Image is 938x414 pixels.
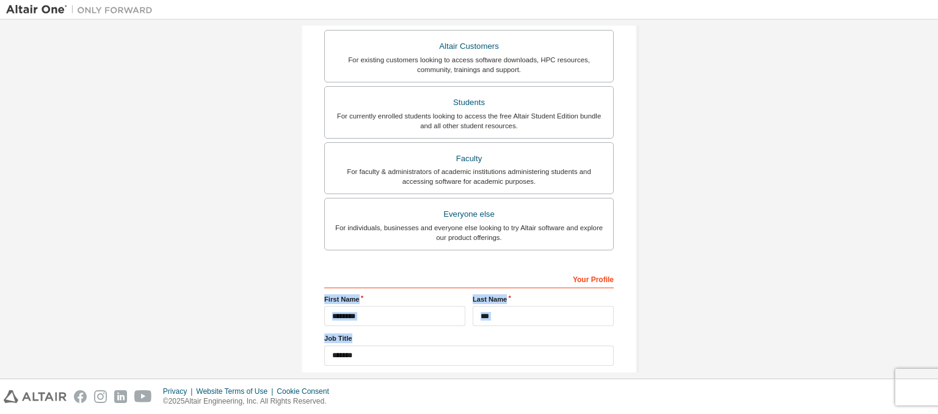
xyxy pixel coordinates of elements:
label: Last Name [473,294,614,304]
div: For existing customers looking to access software downloads, HPC resources, community, trainings ... [332,55,606,74]
img: instagram.svg [94,390,107,403]
div: Cookie Consent [277,387,336,396]
div: Everyone else [332,206,606,223]
div: For currently enrolled students looking to access the free Altair Student Edition bundle and all ... [332,111,606,131]
img: altair_logo.svg [4,390,67,403]
div: Privacy [163,387,196,396]
div: For faculty & administrators of academic institutions administering students and accessing softwa... [332,167,606,186]
img: Altair One [6,4,159,16]
label: Job Title [324,333,614,343]
div: Your Profile [324,269,614,288]
img: youtube.svg [134,390,152,403]
label: First Name [324,294,465,304]
div: Faculty [332,150,606,167]
img: facebook.svg [74,390,87,403]
div: Students [332,94,606,111]
div: Altair Customers [332,38,606,55]
div: For individuals, businesses and everyone else looking to try Altair software and explore our prod... [332,223,606,242]
img: linkedin.svg [114,390,127,403]
p: © 2025 Altair Engineering, Inc. All Rights Reserved. [163,396,336,407]
div: Website Terms of Use [196,387,277,396]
